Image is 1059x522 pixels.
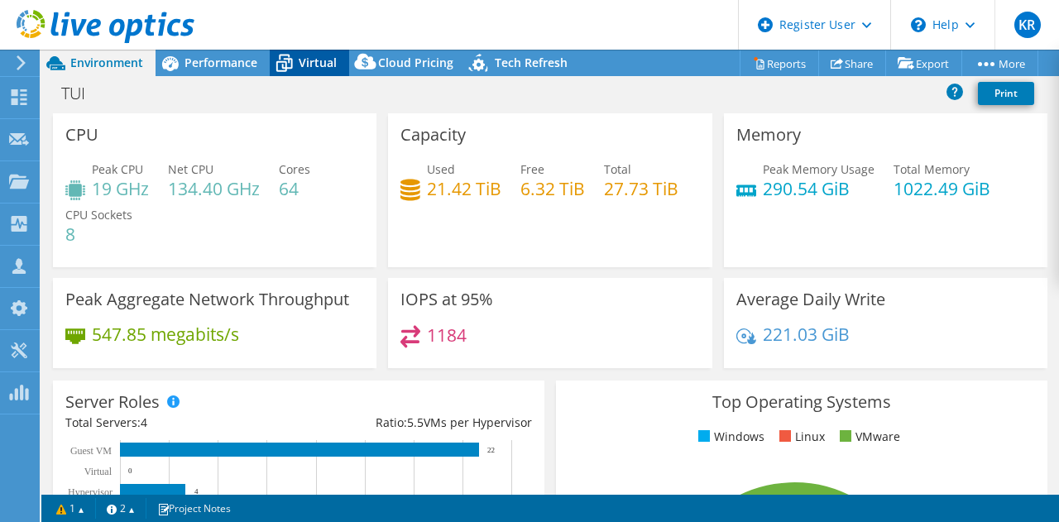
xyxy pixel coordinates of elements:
span: Cores [279,161,310,177]
text: Hypervisor [68,486,113,498]
h4: 1184 [427,326,467,344]
a: Reports [740,50,819,76]
h4: 27.73 TiB [604,180,678,198]
text: Virtual [84,466,113,477]
h4: 8 [65,225,132,243]
h4: 19 GHz [92,180,149,198]
svg: \n [911,17,926,32]
h4: 547.85 megabits/s [92,325,239,343]
h3: CPU [65,126,98,144]
a: Export [885,50,962,76]
text: 0 [128,467,132,475]
span: Net CPU [168,161,213,177]
span: Tech Refresh [495,55,568,70]
span: 5.5 [407,414,424,430]
text: 22 [487,446,495,454]
span: CPU Sockets [65,207,132,223]
span: Virtual [299,55,337,70]
a: Project Notes [146,498,242,519]
a: Print [978,82,1034,105]
a: More [961,50,1038,76]
span: Free [520,161,544,177]
h4: 21.42 TiB [427,180,501,198]
h1: TUI [54,84,111,103]
span: Environment [70,55,143,70]
a: Share [818,50,886,76]
h3: Average Daily Write [736,290,885,309]
h3: Server Roles [65,393,160,411]
span: 4 [141,414,147,430]
h4: 1022.49 GiB [894,180,990,198]
span: Total [604,161,631,177]
text: Guest VM [70,445,112,457]
li: Windows [694,428,764,446]
a: 1 [45,498,96,519]
div: Ratio: VMs per Hypervisor [299,414,532,432]
span: Peak CPU [92,161,143,177]
h4: 134.40 GHz [168,180,260,198]
text: 4 [194,487,199,496]
div: Total Servers: [65,414,299,432]
span: Total Memory [894,161,970,177]
span: Performance [184,55,257,70]
a: 2 [95,498,146,519]
span: Used [427,161,455,177]
h3: IOPS at 95% [400,290,493,309]
h4: 221.03 GiB [763,325,850,343]
h3: Capacity [400,126,466,144]
span: KR [1014,12,1041,38]
h3: Peak Aggregate Network Throughput [65,290,349,309]
span: Cloud Pricing [378,55,453,70]
h4: 290.54 GiB [763,180,875,198]
h3: Top Operating Systems [568,393,1035,411]
h4: 6.32 TiB [520,180,585,198]
li: VMware [836,428,900,446]
h4: 64 [279,180,310,198]
h3: Memory [736,126,801,144]
li: Linux [775,428,825,446]
span: Peak Memory Usage [763,161,875,177]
